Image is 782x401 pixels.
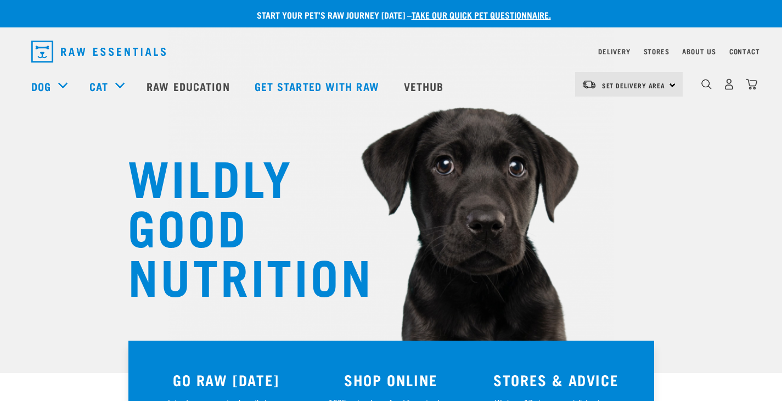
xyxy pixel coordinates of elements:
[412,12,551,17] a: take our quick pet questionnaire.
[729,49,760,53] a: Contact
[150,371,302,388] h3: GO RAW [DATE]
[136,64,243,108] a: Raw Education
[682,49,716,53] a: About Us
[480,371,632,388] h3: STORES & ADVICE
[598,49,630,53] a: Delivery
[723,78,735,90] img: user.png
[582,80,597,89] img: van-moving.png
[315,371,467,388] h3: SHOP ONLINE
[602,83,666,87] span: Set Delivery Area
[644,49,670,53] a: Stores
[22,36,760,67] nav: dropdown navigation
[746,78,757,90] img: home-icon@2x.png
[128,151,347,299] h1: WILDLY GOOD NUTRITION
[701,79,712,89] img: home-icon-1@2x.png
[393,64,458,108] a: Vethub
[31,78,51,94] a: Dog
[244,64,393,108] a: Get started with Raw
[31,41,166,63] img: Raw Essentials Logo
[89,78,108,94] a: Cat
